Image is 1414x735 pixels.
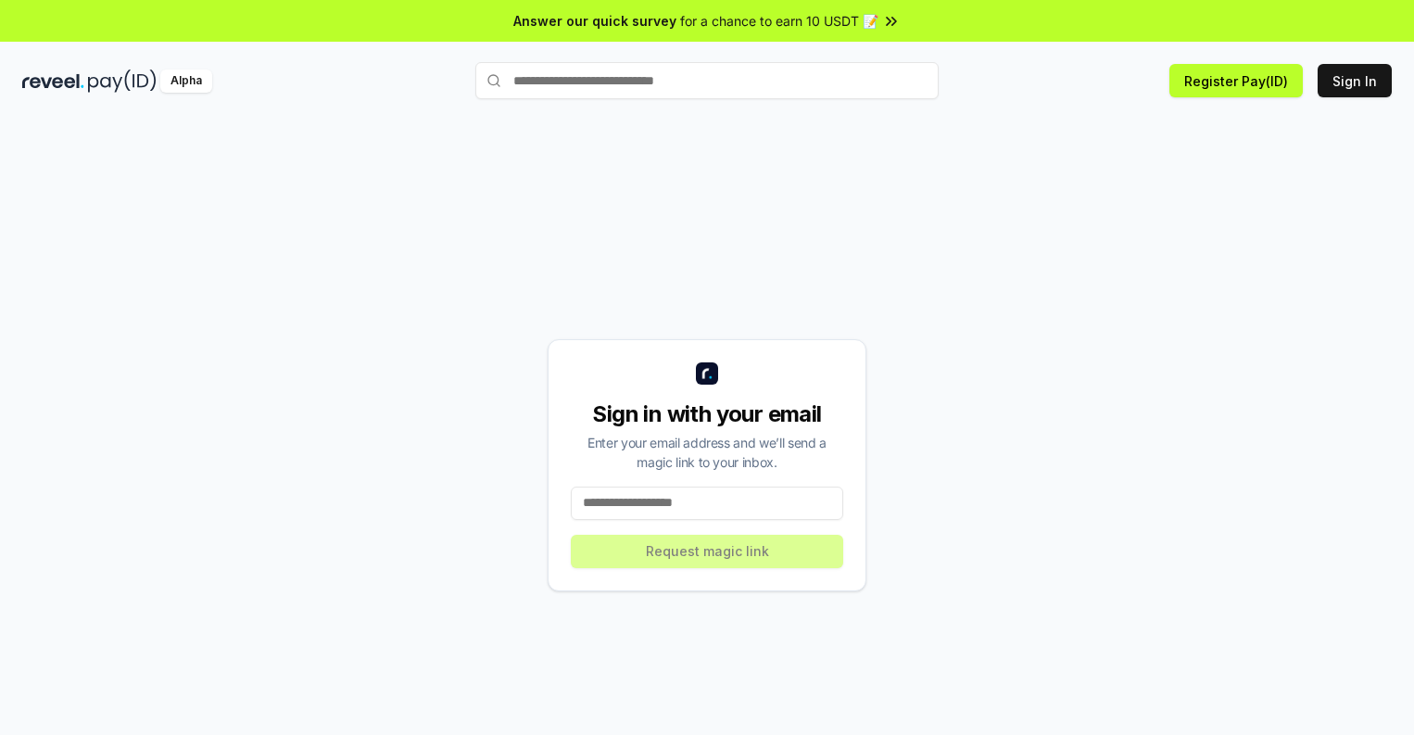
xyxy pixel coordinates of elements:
div: Alpha [160,70,212,93]
button: Register Pay(ID) [1169,64,1303,97]
span: Answer our quick survey [513,11,676,31]
img: pay_id [88,70,157,93]
div: Sign in with your email [571,399,843,429]
img: reveel_dark [22,70,84,93]
button: Sign In [1318,64,1392,97]
div: Enter your email address and we’ll send a magic link to your inbox. [571,433,843,472]
span: for a chance to earn 10 USDT 📝 [680,11,878,31]
img: logo_small [696,362,718,385]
